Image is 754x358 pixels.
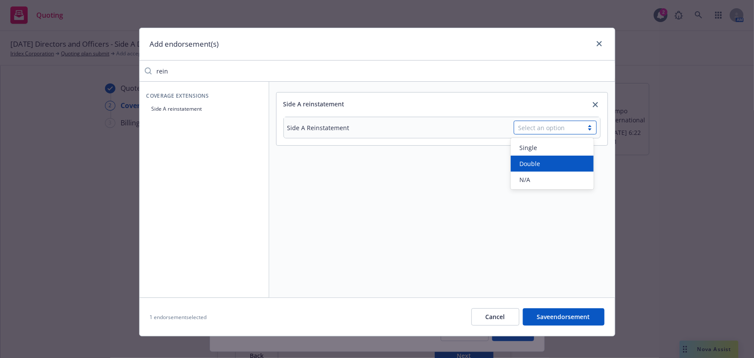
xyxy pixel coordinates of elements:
[594,38,604,49] a: close
[519,175,530,184] span: N/A
[590,99,601,110] a: close
[146,92,262,99] span: Coverage Extensions
[519,123,579,132] div: Select an option
[146,102,262,116] button: Side A reinstatement
[283,99,344,110] div: Side A reinstatement
[152,62,615,80] input: Filter endorsements...
[150,38,219,50] h1: Add endorsement(s)
[287,123,350,132] div: Side A Reinstatement
[519,159,540,168] span: Double
[150,313,207,321] span: 1 endorsement selected
[523,308,604,326] button: Saveendorsement
[145,67,152,74] svg: Search
[471,308,519,326] button: Cancel
[519,143,537,152] span: Single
